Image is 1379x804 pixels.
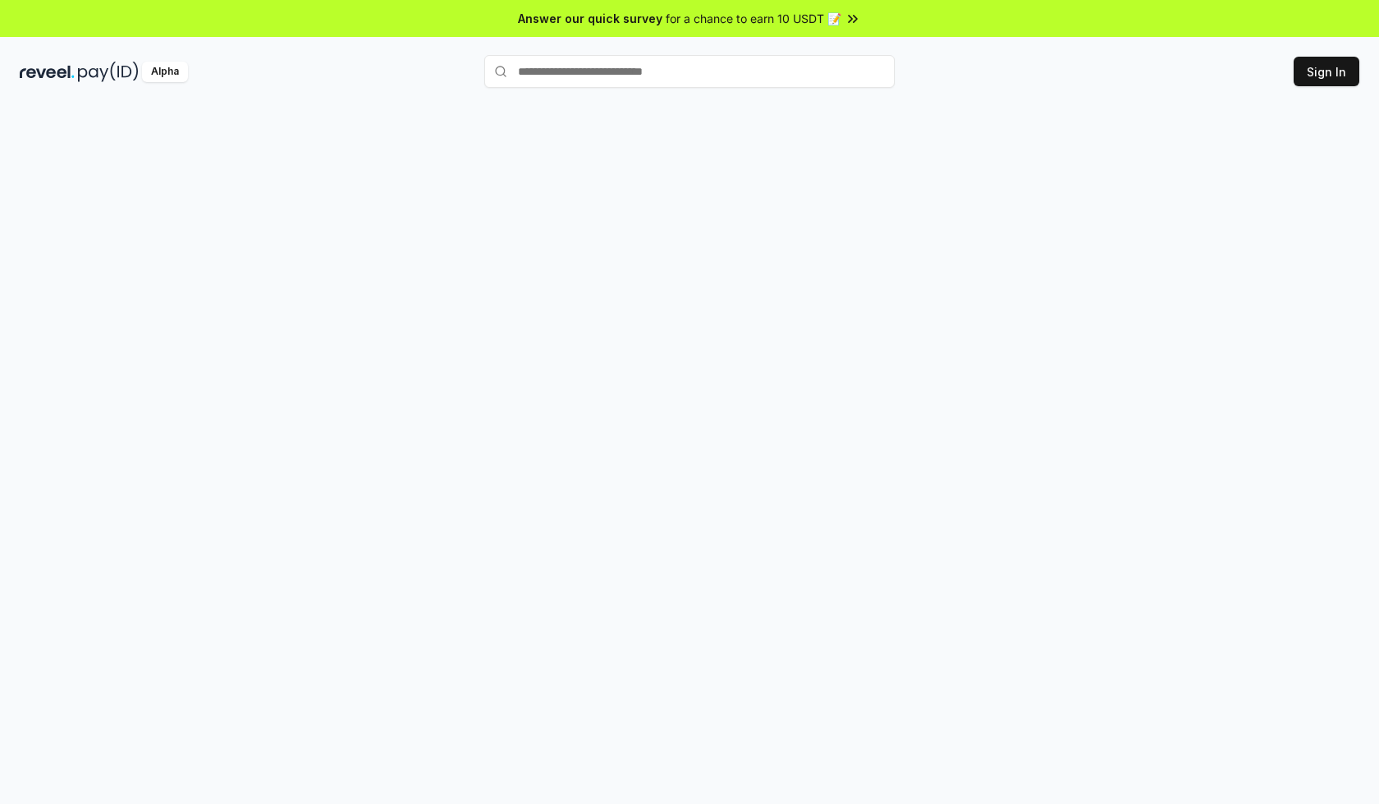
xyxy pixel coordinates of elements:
[78,62,139,82] img: pay_id
[142,62,188,82] div: Alpha
[1294,57,1359,86] button: Sign In
[20,62,75,82] img: reveel_dark
[518,10,662,27] span: Answer our quick survey
[666,10,841,27] span: for a chance to earn 10 USDT 📝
